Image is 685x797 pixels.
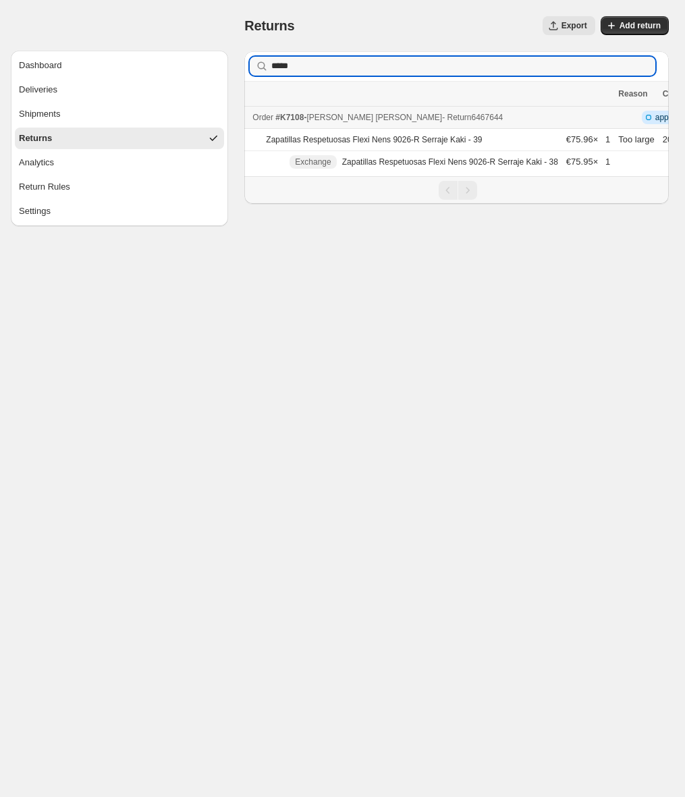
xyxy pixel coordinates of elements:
span: €75.96 × 1 [566,134,610,144]
div: Deliveries [19,83,57,97]
div: - [252,111,610,124]
button: Add return [601,16,669,35]
div: Returns [19,132,52,145]
button: Deliveries [15,79,224,101]
span: €75.95 × 1 [566,157,610,167]
div: Dashboard [19,59,62,72]
td: Too large [614,129,658,151]
span: Exchange [295,157,331,167]
div: Return Rules [19,180,70,194]
span: - Return 6467644 [442,113,503,122]
button: Shipments [15,103,224,125]
div: Analytics [19,156,54,169]
button: Settings [15,200,224,222]
button: Export [543,16,595,35]
p: Zapatillas Respetuosas Flexi Nens 9026-R Serraje Kaki - 39 [266,134,482,145]
span: Add return [620,20,661,31]
span: Export [561,20,587,31]
button: Dashboard [15,55,224,76]
nav: Pagination [244,176,669,204]
button: Analytics [15,152,224,173]
p: Zapatillas Respetuosas Flexi Nens 9026-R Serraje Kaki - 38 [342,157,558,167]
span: #K7108 [275,113,304,122]
time: Wednesday, September 17, 2025 at 12:55:03 PM [663,134,678,144]
span: Returns [244,18,294,33]
button: Return Rules [15,176,224,198]
span: [PERSON_NAME] [PERSON_NAME] [306,113,442,122]
span: Order [252,113,273,122]
div: Settings [19,204,51,218]
button: Returns [15,128,224,149]
div: Shipments [19,107,60,121]
span: Reason [618,89,647,99]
